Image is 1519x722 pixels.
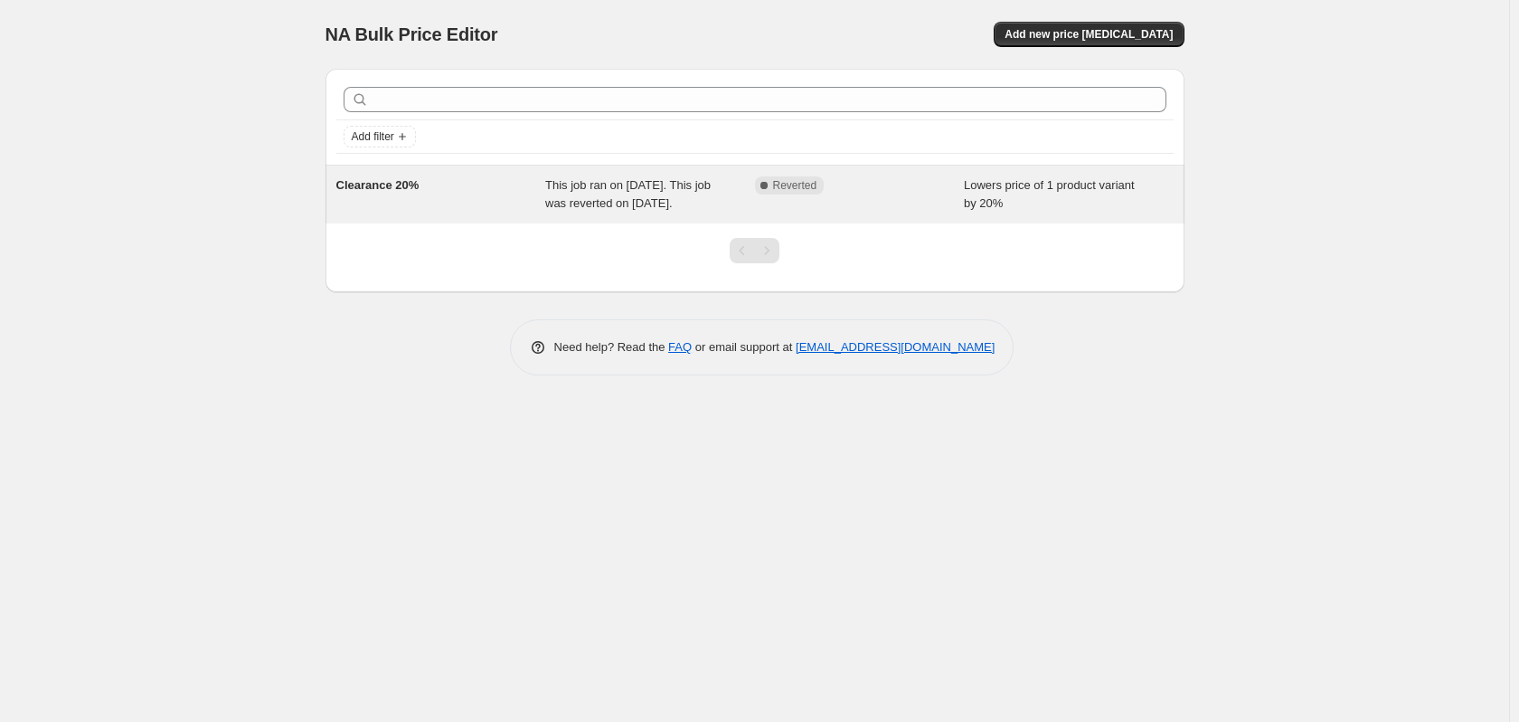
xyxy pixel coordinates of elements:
[325,24,498,44] span: NA Bulk Price Editor
[964,178,1135,210] span: Lowers price of 1 product variant by 20%
[692,340,796,354] span: or email support at
[994,22,1184,47] button: Add new price [MEDICAL_DATA]
[730,238,779,263] nav: Pagination
[554,340,669,354] span: Need help? Read the
[668,340,692,354] a: FAQ
[344,126,416,147] button: Add filter
[773,178,817,193] span: Reverted
[336,178,420,192] span: Clearance 20%
[352,129,394,144] span: Add filter
[545,178,711,210] span: This job ran on [DATE]. This job was reverted on [DATE].
[1005,27,1173,42] span: Add new price [MEDICAL_DATA]
[796,340,995,354] a: [EMAIL_ADDRESS][DOMAIN_NAME]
